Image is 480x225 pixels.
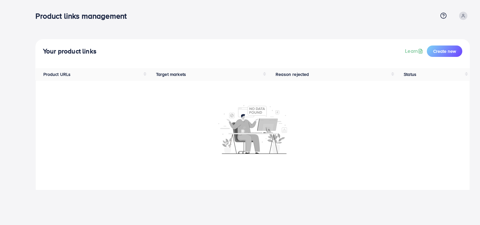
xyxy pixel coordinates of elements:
button: Create new [427,46,462,57]
h3: Product links management [35,11,132,21]
span: Reason rejected [276,71,309,77]
span: Create new [433,48,456,54]
span: Target markets [156,71,186,77]
a: Learn [405,47,424,55]
span: Status [404,71,416,77]
h4: Your product links [43,47,97,55]
span: Product URLs [43,71,71,77]
img: No account [218,104,287,154]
